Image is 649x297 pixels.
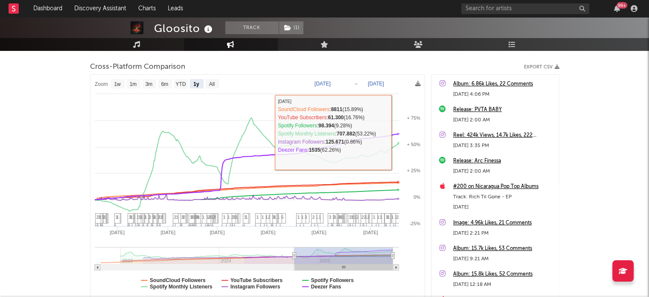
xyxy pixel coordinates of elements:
span: 1 [301,215,304,220]
span: 2 [158,215,160,220]
button: Track [225,21,279,34]
span: 1 [102,215,104,220]
span: 1 [202,215,205,220]
div: [DATE] 3:35 PM [453,141,555,151]
span: 1 [137,215,139,220]
div: [DATE] 2:00 AM [453,115,555,125]
a: Image: 4.96k Likes, 21 Comments [453,218,555,228]
a: Album: 6.86k Likes, 22 Comments [453,79,555,89]
span: 2 [361,215,364,220]
span: 2 [364,215,367,220]
text: YouTube Subscribers [230,277,282,283]
text: 1y [193,81,199,87]
text: 1m [129,81,137,87]
div: [DATE] 2:00 AM [453,166,555,176]
span: 3 [329,215,332,220]
text: [DATE] [160,230,175,235]
text: SoundCloud Followers [150,277,206,283]
text: Instagram Followers [230,284,280,290]
text: YTD [175,81,186,87]
span: 2 [144,215,146,220]
span: 2 [174,215,177,220]
span: 1 [386,215,388,220]
span: 1 [332,215,335,220]
text: Zoom [95,81,108,87]
div: Gloosito [154,21,215,35]
text: [DATE] [363,230,378,235]
button: 99+ [614,5,620,12]
text: 1w [114,81,121,87]
a: Album: 15.7k Likes, 53 Comments [453,244,555,254]
span: 1 [277,215,280,220]
span: 2 [268,215,271,220]
span: 1 [349,215,352,220]
span: 1 [377,215,380,220]
span: 4 [338,215,341,220]
span: 1 [160,215,163,220]
text: Spotify Followers [311,277,353,283]
span: 1 [316,215,318,220]
span: 1 [116,215,118,220]
span: 1 [380,215,382,220]
span: 1 [223,215,226,220]
span: 2 [96,215,99,220]
div: #200 on Nicaragua Pop Top Albums [453,182,555,192]
span: 1 [138,215,141,220]
span: 1 [207,215,209,220]
text: [DATE] [368,81,384,87]
div: [DATE] 2:21 PM [453,228,555,238]
text: 0% [413,194,420,200]
span: 1 [297,215,300,220]
span: 1 [133,215,136,220]
text: [DATE] [311,230,326,235]
a: Album: 15.8k Likes, 52 Comments [453,269,555,279]
text: [DATE] [314,81,331,87]
span: 1 [227,215,230,220]
text: Deezer Fans [311,284,341,290]
div: [DATE] 4:06 PM [453,89,555,100]
span: 1 [342,215,345,220]
span: 1 [395,215,397,220]
text: + 50% [407,142,420,147]
span: 5 [281,215,284,220]
text: -25% [409,221,420,226]
text: 3m [145,81,152,87]
div: [DATE] 12:18 AM [453,279,555,290]
a: Reel: 424k Views, 14.7k Likes, 222 Comments [453,130,555,141]
text: → [353,81,358,87]
a: Release: Arc Finessa [453,156,555,166]
button: (1) [279,21,303,34]
span: 1 [319,215,321,220]
span: 1 [190,215,192,220]
span: 1 [129,215,131,220]
span: Cross-Platform Comparison [90,62,185,72]
text: + 75% [407,115,420,121]
input: Search for artists [461,3,589,14]
span: 1 [176,215,179,220]
span: 1 [354,215,356,220]
span: 1 [391,215,394,220]
span: ( 1 ) [279,21,304,34]
text: + 25% [407,168,420,173]
div: [DATE] 9:21 AM [453,254,555,264]
a: Release: PVTA BABY [453,105,555,115]
button: Export CSV [524,65,559,70]
span: 5 [152,215,155,220]
text: [DATE] [210,230,224,235]
span: 1 [272,215,275,220]
span: 2 [367,215,370,220]
text: [DATE] [110,230,125,235]
span: 2 [208,215,211,220]
span: 1 [236,215,238,220]
text: 6m [161,81,168,87]
span: 3 [305,215,307,220]
div: [DATE] [453,202,555,212]
text: Spotify Monthly Listeners [150,284,212,290]
span: 1 [181,215,184,220]
span: 1 [262,215,264,220]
